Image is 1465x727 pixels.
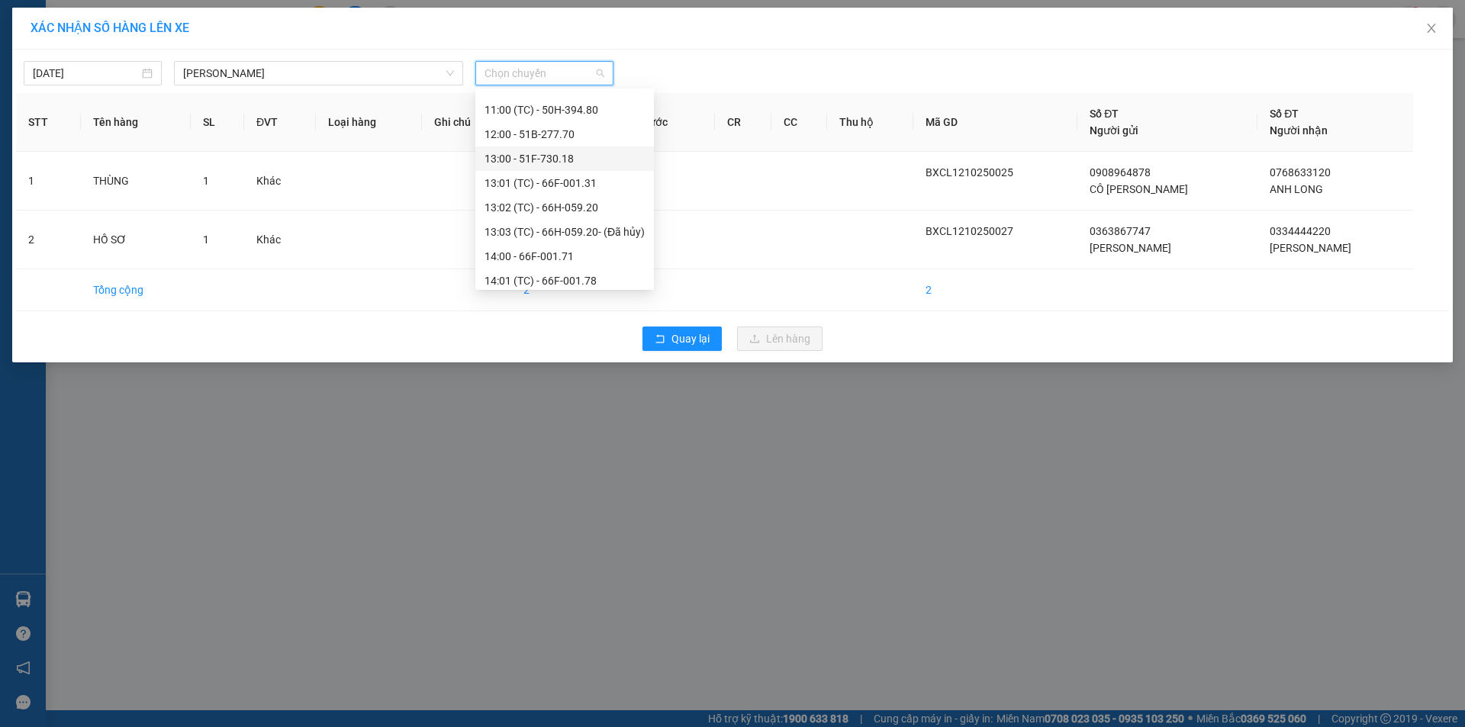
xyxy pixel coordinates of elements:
button: rollbackQuay lại [642,327,722,351]
span: XÁC NHẬN SỐ HÀNG LÊN XE [31,21,189,35]
th: Tên hàng [81,93,191,152]
span: down [446,69,455,78]
span: 1 [203,233,209,246]
div: 13:01 (TC) - 66F-001.31 [485,175,645,191]
span: rollback [655,333,665,346]
th: CR [715,93,771,152]
th: Loại hàng [316,93,422,152]
button: uploadLên hàng [737,327,823,351]
span: close [1425,22,1438,34]
span: [PERSON_NAME] [1270,242,1351,254]
th: ĐVT [244,93,316,152]
span: Chọn chuyến [485,62,604,85]
span: 1 [203,175,209,187]
span: BXCL1210250025 [926,166,1013,179]
td: Tổng cộng [81,269,191,311]
div: 14:00 - 66F-001.71 [485,248,645,265]
span: [PERSON_NAME] [1090,242,1171,254]
span: Quay lại [671,330,710,347]
span: 0768633120 [1270,166,1331,179]
div: 13:02 (TC) - 66H-059.20 [485,199,645,216]
div: 13:00 - 51F-730.18 [485,150,645,167]
th: Mã GD [913,93,1078,152]
td: 2 [511,269,604,311]
th: Thu hộ [827,93,913,152]
span: Người nhận [1270,124,1328,137]
th: CC [771,93,827,152]
th: Ghi chú [422,93,511,152]
th: SL [191,93,244,152]
span: ANH LONG [1270,183,1323,195]
span: CÔ [PERSON_NAME] [1090,183,1188,195]
th: STT [16,93,81,152]
span: 0908964878 [1090,166,1151,179]
td: 2 [913,269,1078,311]
input: 12/10/2025 [33,65,139,82]
span: 0334444220 [1270,225,1331,237]
span: BXCL1210250027 [926,225,1013,237]
th: Tổng cước [604,93,715,152]
div: 14:01 (TC) - 66F-001.78 [485,272,645,289]
td: THÙNG [81,152,191,211]
span: Số ĐT [1090,108,1119,120]
td: 2 [16,211,81,269]
td: Khác [244,211,316,269]
div: 13:03 (TC) - 66H-059.20 - (Đã hủy) [485,224,645,240]
button: Close [1410,8,1453,50]
span: Số ĐT [1270,108,1299,120]
div: 11:00 (TC) - 50H-394.80 [485,101,645,118]
td: Khác [244,152,316,211]
span: 0363867747 [1090,225,1151,237]
div: 12:00 - 51B-277.70 [485,126,645,143]
td: HỒ SƠ [81,211,191,269]
span: Người gửi [1090,124,1138,137]
td: 1 [16,152,81,211]
span: Cao Lãnh - Hồ Chí Minh [183,62,454,85]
